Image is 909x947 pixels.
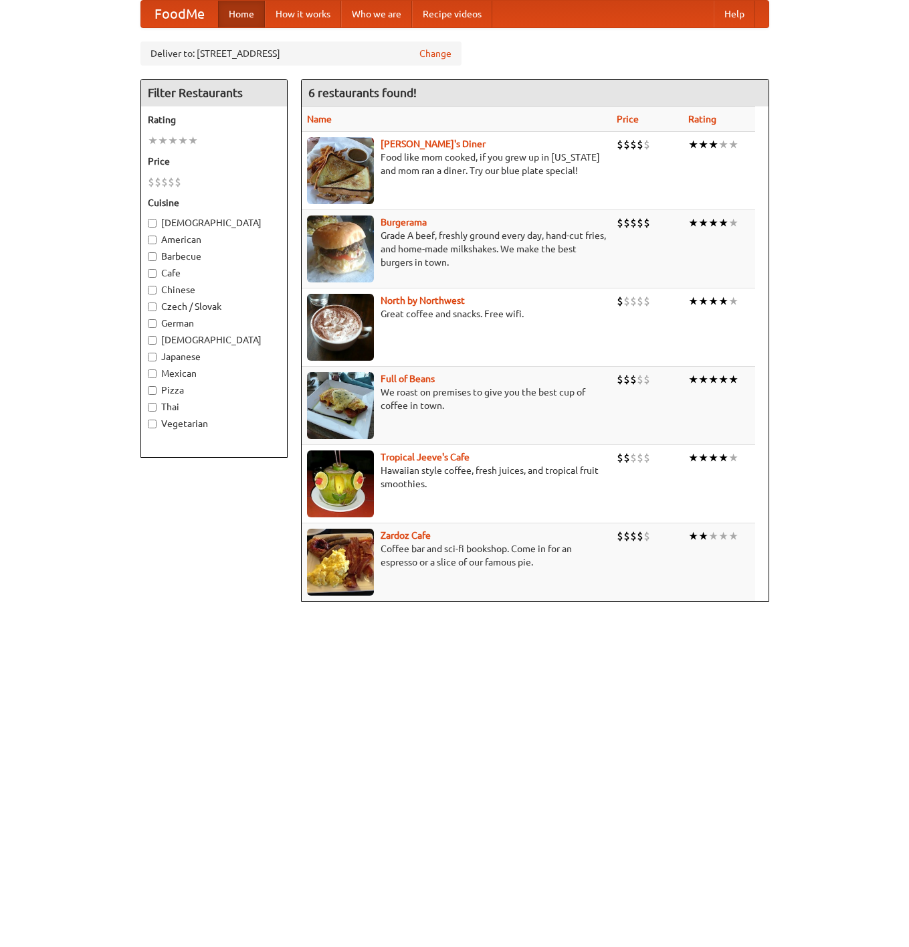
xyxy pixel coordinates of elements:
[381,452,470,462] a: Tropical Jeeve's Cafe
[708,216,718,230] li: ★
[148,283,280,296] label: Chinese
[265,1,341,27] a: How it works
[307,385,606,412] p: We roast on premises to give you the best cup of coffee in town.
[617,372,623,387] li: $
[158,133,168,148] li: ★
[307,137,374,204] img: sallys.jpg
[341,1,412,27] a: Who we are
[161,175,168,189] li: $
[630,294,637,309] li: $
[623,450,630,465] li: $
[148,252,157,261] input: Barbecue
[714,1,755,27] a: Help
[637,294,643,309] li: $
[148,250,280,263] label: Barbecue
[381,530,431,541] a: Zardoz Cafe
[708,294,718,309] li: ★
[688,216,698,230] li: ★
[148,386,157,395] input: Pizza
[698,137,708,152] li: ★
[148,403,157,412] input: Thai
[718,216,728,230] li: ★
[728,372,738,387] li: ★
[148,383,280,397] label: Pizza
[148,133,158,148] li: ★
[637,137,643,152] li: $
[307,372,374,439] img: beans.jpg
[688,114,716,124] a: Rating
[637,450,643,465] li: $
[708,529,718,543] li: ★
[643,529,650,543] li: $
[718,450,728,465] li: ★
[307,307,606,321] p: Great coffee and snacks. Free wifi.
[148,336,157,345] input: [DEMOGRAPHIC_DATA]
[728,294,738,309] li: ★
[419,47,451,60] a: Change
[698,529,708,543] li: ★
[148,303,157,311] input: Czech / Slovak
[155,175,161,189] li: $
[643,450,650,465] li: $
[307,216,374,282] img: burgerama.jpg
[308,86,417,99] ng-pluralize: 6 restaurants found!
[168,133,178,148] li: ★
[728,137,738,152] li: ★
[168,175,175,189] li: $
[643,137,650,152] li: $
[307,151,606,177] p: Food like mom cooked, if you grew up in [US_STATE] and mom ran a diner. Try our blue plate special!
[630,372,637,387] li: $
[148,369,157,378] input: Mexican
[188,133,198,148] li: ★
[623,137,630,152] li: $
[148,333,280,347] label: [DEMOGRAPHIC_DATA]
[307,294,374,361] img: north.jpg
[148,155,280,168] h5: Price
[148,175,155,189] li: $
[148,417,280,430] label: Vegetarian
[698,294,708,309] li: ★
[307,114,332,124] a: Name
[307,542,606,569] p: Coffee bar and sci-fi bookshop. Come in for an espresso or a slice of our famous pie.
[617,294,623,309] li: $
[148,113,280,126] h5: Rating
[148,233,280,246] label: American
[307,464,606,491] p: Hawaiian style coffee, fresh juices, and tropical fruit smoothies.
[307,529,374,596] img: zardoz.jpg
[630,450,637,465] li: $
[617,114,639,124] a: Price
[148,236,157,244] input: American
[178,133,188,148] li: ★
[688,450,698,465] li: ★
[698,216,708,230] li: ★
[307,229,606,269] p: Grade A beef, freshly ground every day, hand-cut fries, and home-made milkshakes. We make the bes...
[718,372,728,387] li: ★
[148,420,157,428] input: Vegetarian
[140,41,462,66] div: Deliver to: [STREET_ADDRESS]
[623,294,630,309] li: $
[148,269,157,278] input: Cafe
[643,294,650,309] li: $
[718,137,728,152] li: ★
[637,529,643,543] li: $
[381,217,427,228] b: Burgerama
[381,373,435,384] a: Full of Beans
[630,216,637,230] li: $
[412,1,492,27] a: Recipe videos
[148,266,280,280] label: Cafe
[728,216,738,230] li: ★
[698,372,708,387] li: ★
[307,450,374,517] img: jeeves.jpg
[381,139,486,149] a: [PERSON_NAME]'s Diner
[718,529,728,543] li: ★
[708,450,718,465] li: ★
[637,372,643,387] li: $
[148,350,280,363] label: Japanese
[698,450,708,465] li: ★
[643,372,650,387] li: $
[148,286,157,294] input: Chinese
[381,295,465,306] b: North by Northwest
